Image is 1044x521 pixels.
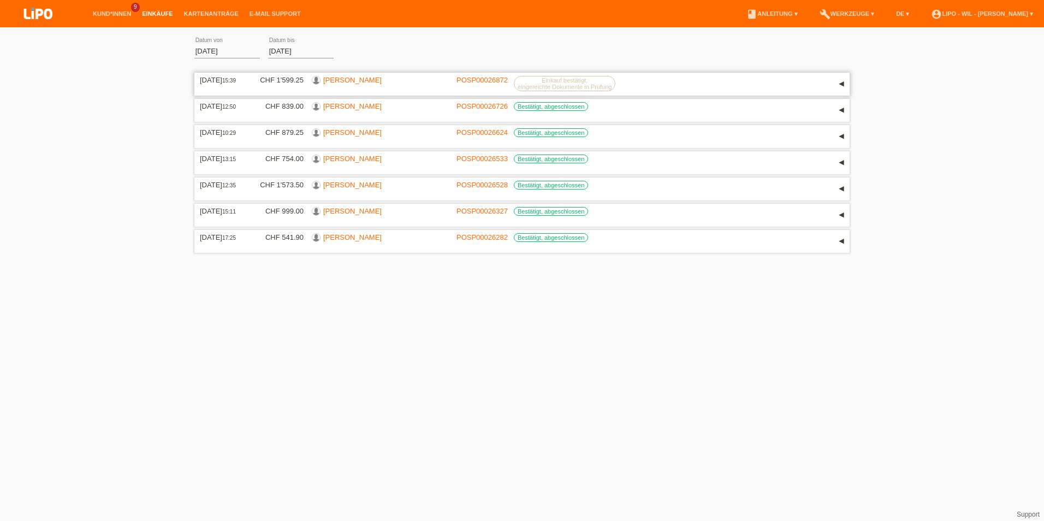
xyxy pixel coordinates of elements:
a: [PERSON_NAME] [323,233,382,241]
div: CHF 541.90 [252,233,304,241]
a: E-Mail Support [244,10,306,17]
label: Bestätigt, abgeschlossen [514,155,588,163]
div: [DATE] [200,128,244,137]
a: POSP00026533 [456,155,508,163]
a: Support [1017,511,1040,518]
i: build [820,9,831,20]
div: CHF 999.00 [252,207,304,215]
a: account_circleLIPO - Wil - [PERSON_NAME] ▾ [926,10,1039,17]
label: Bestätigt, abgeschlossen [514,233,588,242]
span: 12:50 [222,104,236,110]
div: auf-/zuklappen [833,233,850,250]
div: auf-/zuklappen [833,102,850,119]
a: buildWerkzeuge ▾ [814,10,880,17]
div: auf-/zuklappen [833,155,850,171]
div: auf-/zuklappen [833,128,850,145]
div: auf-/zuklappen [833,76,850,92]
label: Bestätigt, abgeschlossen [514,181,588,190]
i: book [746,9,757,20]
a: [PERSON_NAME] [323,181,382,189]
a: [PERSON_NAME] [323,102,382,110]
div: [DATE] [200,207,244,215]
span: 17:25 [222,235,236,241]
a: [PERSON_NAME] [323,207,382,215]
a: POSP00026726 [456,102,508,110]
a: POSP00026872 [456,76,508,84]
a: [PERSON_NAME] [323,76,382,84]
a: Einkäufe [137,10,178,17]
a: POSP00026528 [456,181,508,189]
a: POSP00026327 [456,207,508,215]
a: POSP00026282 [456,233,508,241]
a: [PERSON_NAME] [323,155,382,163]
span: 15:11 [222,209,236,215]
a: POSP00026624 [456,128,508,137]
div: auf-/zuklappen [833,181,850,197]
span: 15:39 [222,78,236,84]
label: Bestätigt, abgeschlossen [514,207,588,216]
div: [DATE] [200,181,244,189]
div: CHF 1'573.50 [252,181,304,189]
a: Kund*innen [87,10,137,17]
span: 12:35 [222,182,236,188]
span: 10:29 [222,130,236,136]
div: CHF 754.00 [252,155,304,163]
div: CHF 879.25 [252,128,304,137]
div: [DATE] [200,76,244,84]
span: 9 [131,3,140,12]
div: CHF 1'599.25 [252,76,304,84]
span: 13:15 [222,156,236,162]
a: DE ▾ [891,10,915,17]
a: bookAnleitung ▾ [741,10,803,17]
a: [PERSON_NAME] [323,128,382,137]
div: auf-/zuklappen [833,207,850,223]
i: account_circle [931,9,942,20]
a: Kartenanträge [179,10,244,17]
div: [DATE] [200,155,244,163]
div: [DATE] [200,233,244,241]
label: Bestätigt, abgeschlossen [514,102,588,111]
label: Bestätigt, abgeschlossen [514,128,588,137]
label: Einkauf bestätigt, eingereichte Dokumente in Prüfung [514,76,615,91]
div: [DATE] [200,102,244,110]
a: LIPO pay [11,22,66,31]
div: CHF 839.00 [252,102,304,110]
